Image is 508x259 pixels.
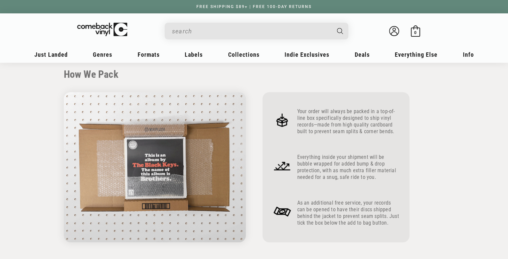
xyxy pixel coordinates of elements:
img: HowWePack-Updated.gif [64,92,246,242]
a: FREE SHIPPING $89+ | FREE 100-DAY RETURNS [190,4,318,9]
p: Your order will always be packed in a top-of-line box specifically designed to ship vinyl records... [297,108,399,135]
span: Everything Else [395,51,438,58]
img: Frame_4_2.png [273,202,292,221]
span: Formats [138,51,160,58]
img: Frame_4_1.png [273,156,292,176]
p: As an additional free service, your records can be opened to have their discs shipped behind the ... [297,200,399,226]
span: Genres [93,51,112,58]
h2: How We Pack [64,68,445,80]
img: Frame_4.png [273,110,292,130]
span: Indie Exclusives [285,51,329,58]
input: When autocomplete results are available use up and down arrows to review and enter to select [172,24,330,38]
span: Collections [228,51,260,58]
p: Everything inside your shipment will be bubble wrapped for added bump & drop protection, with as ... [297,154,399,181]
div: Search [165,23,348,39]
button: Search [331,23,349,39]
span: Info [463,51,474,58]
span: Just Landed [34,51,68,58]
span: Labels [185,51,203,58]
span: 0 [414,30,416,35]
span: Deals [355,51,370,58]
